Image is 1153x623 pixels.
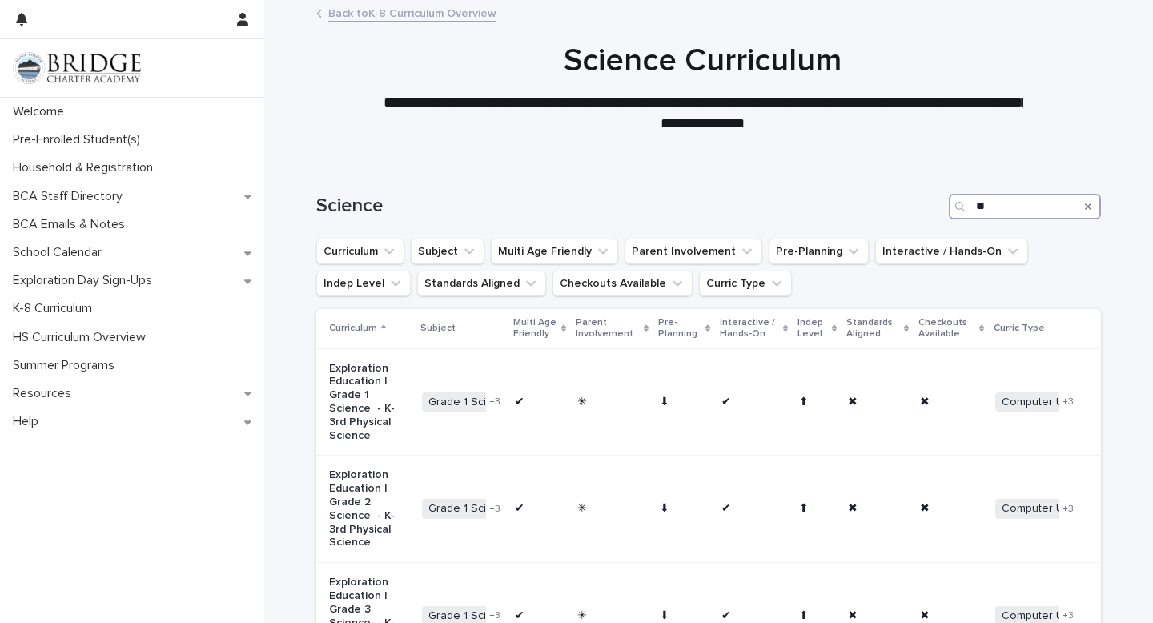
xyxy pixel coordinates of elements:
[329,362,409,443] p: Exploration Education | Grade 1 Science - K-3rd Physical Science
[576,314,640,344] p: Parent Involvement
[848,396,906,409] p: ✖
[660,502,709,516] p: ⬇
[316,456,1101,563] tr: Exploration Education | Grade 2 Science - K-3rd Physical ScienceGrade 1 Science+3✔✳⬇✔⬆✖✖Computer ...
[660,609,709,623] p: ⬇
[13,52,141,84] img: V1C1m3IdTEidaUdm9Hs0
[1063,611,1074,621] span: + 3
[6,330,159,345] p: HS Curriculum Overview
[316,348,1101,456] tr: Exploration Education | Grade 1 Science - K-3rd Physical ScienceGrade 1 Science+3✔✳⬇✔⬆✖✖Computer ...
[797,314,828,344] p: Indep Level
[422,392,519,412] span: Grade 1 Science
[846,314,899,344] p: Standards Aligned
[6,414,51,429] p: Help
[6,301,105,316] p: K-8 Curriculum
[625,239,762,264] button: Parent Involvement
[1063,504,1074,514] span: + 3
[658,314,701,344] p: Pre-Planning
[515,396,564,409] p: ✔
[329,320,377,337] p: Curriculum
[6,386,84,401] p: Resources
[515,609,564,623] p: ✔
[995,499,1083,519] span: Computer Use
[316,239,404,264] button: Curriculum
[6,104,77,119] p: Welcome
[6,273,165,288] p: Exploration Day Sign-Ups
[420,320,456,337] p: Subject
[6,189,135,204] p: BCA Staff Directory
[515,502,564,516] p: ✔
[6,217,138,232] p: BCA Emails & Notes
[489,611,500,621] span: + 3
[720,314,779,344] p: Interactive / Hands-On
[329,468,409,549] p: Exploration Education | Grade 2 Science - K-3rd Physical Science
[411,239,484,264] button: Subject
[6,358,127,373] p: Summer Programs
[875,239,1028,264] button: Interactive / Hands-On
[577,502,647,516] p: ✳
[328,3,496,22] a: Back toK-8 Curriculum Overview
[489,504,500,514] span: + 3
[848,609,906,623] p: ✖
[920,609,982,623] p: ✖
[577,609,647,623] p: ✳
[577,396,647,409] p: ✳
[848,502,906,516] p: ✖
[799,396,835,409] p: ⬆
[660,396,709,409] p: ⬇
[995,392,1083,412] span: Computer Use
[918,314,975,344] p: Checkouts Available
[699,271,792,296] button: Curric Type
[417,271,546,296] button: Standards Aligned
[949,194,1101,219] input: Search
[799,502,835,516] p: ⬆
[311,42,1095,80] h1: Science Curriculum
[721,396,786,409] p: ✔
[489,397,500,407] span: + 3
[769,239,869,264] button: Pre-Planning
[1063,397,1074,407] span: + 3
[994,320,1045,337] p: Curric Type
[920,396,982,409] p: ✖
[799,609,835,623] p: ⬆
[552,271,693,296] button: Checkouts Available
[920,502,982,516] p: ✖
[721,609,786,623] p: ✔
[316,195,942,218] h1: Science
[6,245,114,260] p: School Calendar
[721,502,786,516] p: ✔
[6,160,166,175] p: Household & Registration
[491,239,618,264] button: Multi Age Friendly
[422,499,519,519] span: Grade 1 Science
[316,271,411,296] button: Indep Level
[513,314,557,344] p: Multi Age Friendly
[6,132,153,147] p: Pre-Enrolled Student(s)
